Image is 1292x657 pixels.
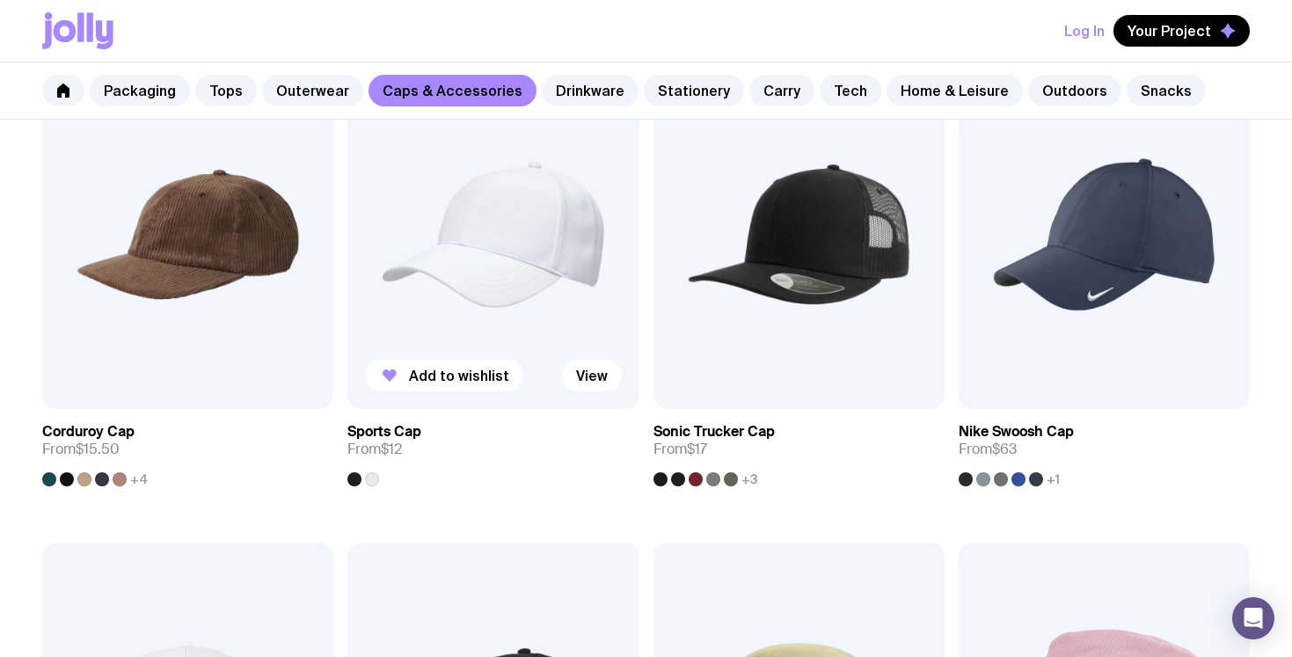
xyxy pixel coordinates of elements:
a: Stationery [644,75,744,106]
span: From [347,441,402,458]
span: $63 [992,440,1017,458]
h3: Sonic Trucker Cap [653,423,775,441]
span: +1 [1047,472,1060,486]
a: Tech [820,75,881,106]
span: +4 [130,472,148,486]
a: Packaging [90,75,190,106]
a: Nike Swoosh CapFrom$63+1 [959,409,1250,486]
a: Snacks [1127,75,1206,106]
div: Open Intercom Messenger [1232,597,1274,639]
span: $17 [687,440,707,458]
a: Carry [749,75,814,106]
a: Caps & Accessories [369,75,537,106]
span: From [42,441,120,458]
button: Your Project [1113,15,1250,47]
span: Your Project [1128,22,1211,40]
span: +3 [741,472,758,486]
h3: Sports Cap [347,423,421,441]
a: Tops [195,75,257,106]
a: Drinkware [542,75,639,106]
span: $15.50 [76,440,120,458]
a: Outdoors [1028,75,1121,106]
h3: Corduroy Cap [42,423,135,441]
a: View [562,360,622,391]
a: Sports CapFrom$12 [347,409,639,486]
a: Sonic Trucker CapFrom$17+3 [653,409,945,486]
a: Home & Leisure [887,75,1023,106]
button: Add to wishlist [365,360,523,391]
span: From [959,441,1017,458]
span: Add to wishlist [409,367,509,384]
span: From [653,441,707,458]
h3: Nike Swoosh Cap [959,423,1074,441]
span: $12 [381,440,402,458]
a: Outerwear [262,75,363,106]
button: Log In [1064,15,1105,47]
a: Corduroy CapFrom$15.50+4 [42,409,333,486]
